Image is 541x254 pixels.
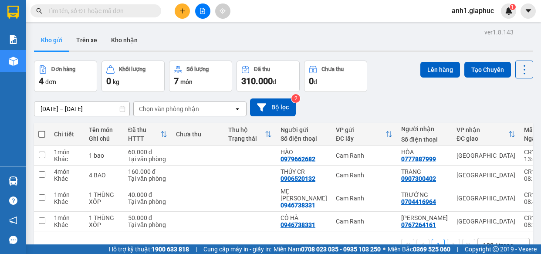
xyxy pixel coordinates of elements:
[220,8,226,14] span: aim
[336,172,392,179] div: Cam Ranh
[281,135,327,142] div: Số điện thoại
[54,131,80,138] div: Chi tiết
[291,94,300,103] sup: 2
[401,175,436,182] div: 0907300402
[383,247,385,251] span: ⚪️
[119,66,145,72] div: Khối lượng
[432,239,445,252] button: 1
[176,131,220,138] div: Chưa thu
[336,126,385,133] div: VP gửi
[199,8,206,14] span: file-add
[128,221,167,228] div: Tại văn phòng
[128,168,167,175] div: 160.000 đ
[36,8,42,14] span: search
[69,30,104,51] button: Trên xe
[524,7,532,15] span: caret-down
[128,156,167,163] div: Tại văn phòng
[9,176,18,186] img: warehouse-icon
[195,3,210,19] button: file-add
[483,241,514,250] div: 100 / trang
[89,214,119,228] div: 1 THÙNG XỐP
[234,105,241,112] svg: open
[457,244,458,254] span: |
[517,242,524,249] svg: open
[413,246,450,253] strong: 0369 525 060
[314,78,317,85] span: đ
[456,195,515,202] div: [GEOGRAPHIC_DATA]
[281,188,327,202] div: MẸ HÀ
[128,214,167,221] div: 50.000 đ
[48,6,151,16] input: Tìm tên, số ĐT hoặc mã đơn
[109,244,189,254] span: Hỗ trợ kỹ thuật:
[237,61,300,92] button: Đã thu310.000đ
[106,76,111,86] span: 0
[203,244,271,254] span: Cung cấp máy in - giấy in:
[9,35,18,44] img: solution-icon
[34,30,69,51] button: Kho gửi
[254,66,270,72] div: Đã thu
[224,123,276,146] th: Toggle SortBy
[309,76,314,86] span: 0
[250,98,296,116] button: Bộ lọc
[54,191,80,198] div: 1 món
[89,191,119,205] div: 1 THÙNG XỐP
[281,214,327,221] div: CÔ HÀ
[228,135,265,142] div: Trạng thái
[179,8,186,14] span: plus
[215,3,230,19] button: aim
[180,78,193,85] span: món
[304,61,367,92] button: Chưa thu0đ
[113,78,119,85] span: kg
[175,3,190,19] button: plus
[128,149,167,156] div: 60.000 đ
[484,27,514,37] div: ver 1.8.143
[281,168,327,175] div: THỦY CR
[152,246,189,253] strong: 1900 633 818
[336,152,392,159] div: Cam Ranh
[89,152,119,159] div: 1 bao
[511,4,514,10] span: 1
[128,198,167,205] div: Tại văn phòng
[228,126,265,133] div: Thu hộ
[9,236,17,244] span: message
[510,4,516,10] sup: 1
[174,76,179,86] span: 7
[281,175,315,182] div: 0906520132
[54,221,80,228] div: Khác
[89,135,119,142] div: Ghi chú
[445,5,501,16] span: anh1.giaphuc
[456,172,515,179] div: [GEOGRAPHIC_DATA]
[128,191,167,198] div: 40.000 đ
[139,105,199,113] div: Chọn văn phòng nhận
[388,244,450,254] span: Miền Bắc
[331,123,397,146] th: Toggle SortBy
[281,202,315,209] div: 0946738331
[9,57,18,66] img: warehouse-icon
[34,102,129,116] input: Select a date range.
[301,246,381,253] strong: 0708 023 035 - 0935 103 250
[401,156,436,163] div: 0777887999
[39,76,44,86] span: 4
[321,66,344,72] div: Chưa thu
[101,61,165,92] button: Khối lượng0kg
[51,66,75,72] div: Đơn hàng
[34,61,97,92] button: Đơn hàng4đơn
[456,135,508,142] div: ĐC giao
[401,191,448,198] div: TRƯỜNG
[452,123,520,146] th: Toggle SortBy
[124,123,172,146] th: Toggle SortBy
[9,216,17,224] span: notification
[54,156,80,163] div: Khác
[401,168,448,175] div: TRANG
[521,3,536,19] button: caret-down
[128,135,160,142] div: HTTT
[456,152,515,159] div: [GEOGRAPHIC_DATA]
[128,126,160,133] div: Đã thu
[54,198,80,205] div: Khác
[169,61,232,92] button: Số lượng7món
[128,175,167,182] div: Tại văn phòng
[9,196,17,205] span: question-circle
[241,76,273,86] span: 310.000
[456,126,508,133] div: VP nhận
[54,175,80,182] div: Khác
